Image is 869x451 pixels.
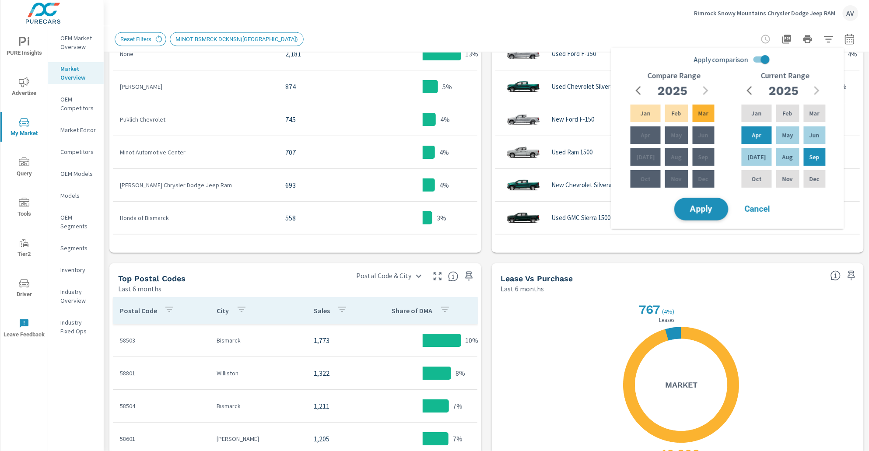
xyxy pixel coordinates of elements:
p: Segments [60,244,97,252]
p: 4% [848,49,858,59]
p: Market Editor [60,126,97,134]
div: OEM Segments [48,211,104,233]
p: 1,773 [314,336,361,346]
div: Industry Fixed Ops [48,316,104,338]
p: City [217,307,229,315]
img: glamour [506,106,541,133]
div: OEM Models [48,167,104,180]
p: 4% [440,114,450,125]
img: glamour [506,172,541,198]
span: Apply comparison [694,54,748,65]
span: Cancel [740,205,775,213]
p: Postal Code [120,307,157,315]
button: Make Fullscreen [431,269,445,283]
p: OEM Competitors [60,95,97,112]
p: Jan [752,109,762,118]
p: OEM Models [60,169,97,178]
p: Market Overview [60,64,97,82]
p: 2,181 [285,49,361,59]
div: Inventory [48,263,104,276]
div: Reset Filters [115,32,166,46]
p: Used GMC Sierra 1500 [551,214,610,222]
p: Oct [641,175,651,183]
p: May [782,131,793,140]
div: Market Overview [48,62,104,84]
div: AV [843,5,858,21]
p: Dec [809,175,820,183]
p: Industry Fixed Ops [60,318,97,336]
p: 1,322 [314,368,361,379]
p: 7% [453,434,463,444]
p: Models [60,191,97,200]
button: "Export Report to PDF" [778,31,795,48]
span: Query [3,157,45,179]
p: Mar [809,109,820,118]
div: OEM Competitors [48,93,104,115]
p: Last 6 months [118,284,161,294]
img: glamour [506,41,541,67]
button: Print Report [799,31,816,48]
p: Jun [698,131,708,140]
p: OEM Segments [60,213,97,231]
img: glamour [506,139,541,165]
span: Advertise [3,77,45,98]
div: Models [48,189,104,202]
p: OEM Market Overview [60,34,97,51]
span: Tier2 [3,238,45,259]
span: Apply [683,205,719,213]
p: Aug [671,153,682,161]
p: Bismarck [217,402,300,411]
p: 8% [456,368,465,379]
span: Tools [3,198,45,219]
p: Apr [752,131,761,140]
span: Understand how shoppers are deciding to purchase vehicles. Sales data is based off market registr... [830,270,841,281]
img: glamour [506,205,541,231]
p: New Chevrolet Silverado 1500 [551,181,632,189]
p: Puklich Chevrolet [120,115,271,124]
p: 3% [437,213,446,223]
span: PURE Insights [3,37,45,58]
h5: Market [665,380,697,390]
p: Aug [782,153,793,161]
p: Sales [314,307,330,315]
span: Save this to your personalized report [462,269,476,283]
p: Mar [698,109,708,118]
span: Driver [3,278,45,300]
p: May [671,131,682,140]
button: Apply Filters [820,31,837,48]
img: glamour [506,73,541,100]
h5: Top Postal Codes [118,274,186,283]
p: [DATE] [748,153,766,161]
h2: 2025 [658,83,687,98]
p: 1,211 [314,401,361,412]
p: 58503 [120,336,203,345]
span: Save this to your personalized report [844,269,858,283]
button: Select Date Range [841,31,858,48]
p: Nov [782,175,793,183]
p: 693 [285,180,361,190]
p: 4% [439,147,449,157]
p: 874 [285,81,361,92]
p: Last 6 months [501,284,544,294]
div: Competitors [48,145,104,158]
p: 1,205 [314,434,361,444]
p: Industry Overview [60,287,97,305]
div: OEM Market Overview [48,31,104,53]
p: Used Ford F-150 [551,50,596,58]
p: 558 [285,213,361,223]
p: Bismarck [217,336,300,345]
h6: Current Range [761,71,810,80]
p: Leases [657,318,676,323]
p: Used Chevrolet Silverado 1500 [551,83,634,91]
p: Competitors [60,147,97,156]
p: Nov [671,175,682,183]
span: Top Postal Codes shows you how you rank, in terms of sales, to other dealerships in your market. ... [448,271,459,282]
p: Sep [809,153,820,161]
p: [PERSON_NAME] Chrysler Dodge Jeep Ram [120,181,271,189]
p: Rimrock Snowy Mountains Chrysler Dodge Jeep RAM [694,9,836,17]
p: 58601 [120,435,203,444]
h5: Lease vs Purchase [501,274,573,283]
p: Oct [752,175,762,183]
p: Jun [809,131,820,140]
div: Market Editor [48,123,104,136]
